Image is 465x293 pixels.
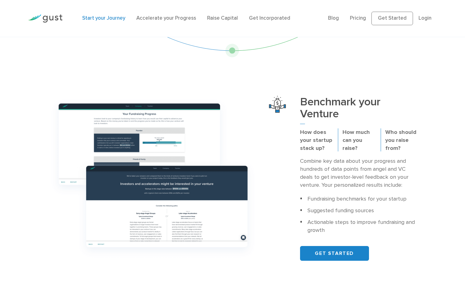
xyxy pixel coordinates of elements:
[328,15,339,21] a: Blog
[249,15,290,21] a: Get Incorporated
[46,94,260,262] img: Group 1166
[371,12,413,25] a: Get Started
[136,15,196,21] a: Accelerate your Progress
[300,128,333,152] p: How does your startup stack up?
[207,15,238,21] a: Raise Capital
[419,15,431,21] a: Login
[300,157,419,189] p: Combine key data about your progress and hundreds of data points from angel and VC deals to get i...
[300,218,419,234] li: Actionable steps to improve fundraising and growth
[300,195,419,203] li: Fundraising benchmarks for your startup
[300,96,419,124] h3: Benchmark your Venture
[300,207,419,215] li: Suggested funding sources
[300,246,369,261] a: GET STARTED
[269,96,286,113] img: Benchmark Your Venture
[343,128,376,152] p: How much can you raise?
[82,15,125,21] a: Start your Journey
[350,15,366,21] a: Pricing
[385,128,419,152] p: Who should you raise from?
[28,14,62,23] img: Gust Logo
